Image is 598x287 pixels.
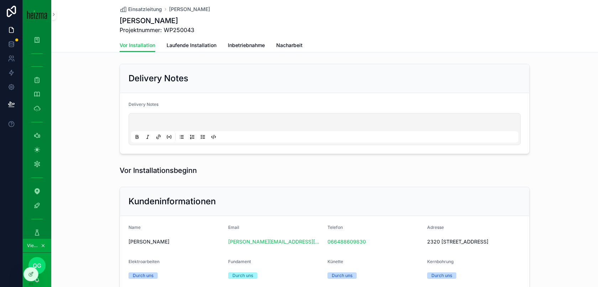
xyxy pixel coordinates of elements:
[427,238,521,245] span: 2320 [STREET_ADDRESS]
[128,6,162,13] span: Einsatzleitung
[120,26,194,34] span: Projektnummer: WP250043
[228,42,265,49] span: Inbetriebnahme
[427,259,453,264] span: Kernbohrung
[232,272,253,279] div: Durch uns
[128,238,222,245] span: [PERSON_NAME]
[128,73,188,84] h2: Delivery Notes
[228,238,322,245] a: [PERSON_NAME][EMAIL_ADDRESS][DOMAIN_NAME]
[33,261,41,270] span: QG
[133,272,153,279] div: Durch uns
[427,225,444,230] span: Adresse
[228,39,265,53] a: Inbetriebnahme
[120,16,194,26] h1: [PERSON_NAME]
[27,243,39,248] span: Viewing as Qlirim
[327,238,366,245] a: 066488609830
[228,259,251,264] span: Fundament
[120,6,162,13] a: Einsatzleitung
[120,39,155,52] a: Vor Installation
[169,6,210,13] a: [PERSON_NAME]
[276,39,303,53] a: Nacharbeit
[431,272,452,279] div: Durch uns
[167,42,216,49] span: Laufende Installation
[128,259,159,264] span: Elektroarbeiten
[228,225,239,230] span: Email
[128,102,158,107] span: Delivery Notes
[167,39,216,53] a: Laufende Installation
[23,29,51,239] div: scrollable content
[276,42,303,49] span: Nacharbeit
[327,259,343,264] span: Künette
[120,42,155,49] span: Vor Installation
[332,272,352,279] div: Durch uns
[27,10,47,19] img: App logo
[120,165,197,175] h1: Vor Installationsbeginn
[128,196,216,207] h2: Kundeninformationen
[128,225,141,230] span: Name
[327,225,343,230] span: Telefon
